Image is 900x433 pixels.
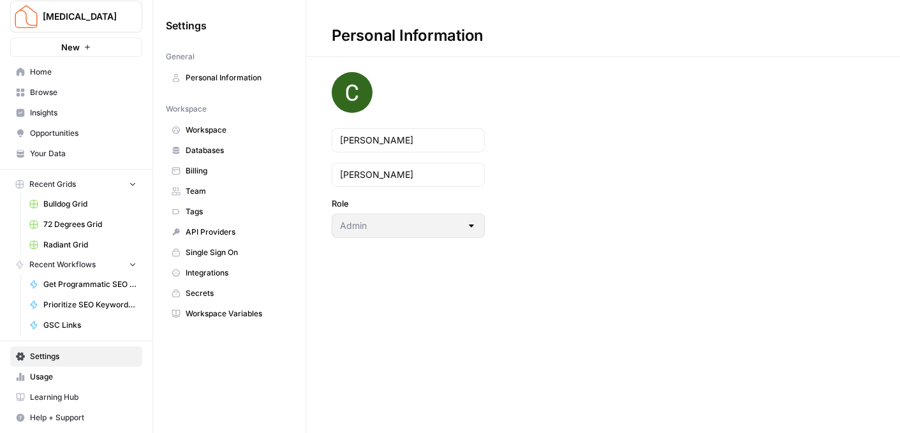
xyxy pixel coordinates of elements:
[186,72,287,84] span: Personal Information
[166,51,195,62] span: General
[10,367,142,387] a: Usage
[10,62,142,82] a: Home
[10,407,142,428] button: Help + Support
[186,124,287,136] span: Workspace
[30,148,136,159] span: Your Data
[332,197,485,210] label: Role
[10,175,142,194] button: Recent Grids
[186,226,287,238] span: API Providers
[10,38,142,57] button: New
[30,371,136,383] span: Usage
[186,165,287,177] span: Billing
[30,128,136,139] span: Opportunities
[10,103,142,123] a: Insights
[186,267,287,279] span: Integrations
[166,68,293,88] a: Personal Information
[166,222,293,242] a: API Providers
[332,72,373,113] img: avatar
[61,41,80,54] span: New
[10,123,142,143] a: Opportunities
[166,263,293,283] a: Integrations
[43,279,136,290] span: Get Programmatic SEO Strategy + Keywords
[166,161,293,181] a: Billing
[306,26,509,46] div: Personal Information
[186,247,287,258] span: Single Sign On
[43,219,136,230] span: 72 Degrees Grid
[186,186,287,197] span: Team
[15,5,38,28] img: T3 Logo
[186,206,287,217] span: Tags
[29,179,76,190] span: Recent Grids
[43,239,136,251] span: Radiant Grid
[166,283,293,304] a: Secrets
[186,288,287,299] span: Secrets
[186,308,287,319] span: Workspace Variables
[166,242,293,263] a: Single Sign On
[10,346,142,367] a: Settings
[43,319,136,331] span: GSC Links
[166,181,293,202] a: Team
[166,18,207,33] span: Settings
[10,1,142,33] button: Workspace: T3
[30,351,136,362] span: Settings
[30,412,136,423] span: Help + Support
[43,299,136,311] span: Prioritize SEO Keywords List
[29,259,96,270] span: Recent Workflows
[24,235,142,255] a: Radiant Grid
[166,103,207,115] span: Workspace
[10,255,142,274] button: Recent Workflows
[43,198,136,210] span: Bulldog Grid
[24,295,142,315] a: Prioritize SEO Keywords List
[166,120,293,140] a: Workspace
[166,202,293,222] a: Tags
[30,66,136,78] span: Home
[186,145,287,156] span: Databases
[30,107,136,119] span: Insights
[30,87,136,98] span: Browse
[24,274,142,295] a: Get Programmatic SEO Strategy + Keywords
[24,315,142,335] a: GSC Links
[10,143,142,164] a: Your Data
[30,392,136,403] span: Learning Hub
[24,194,142,214] a: Bulldog Grid
[43,10,120,23] span: [MEDICAL_DATA]
[166,140,293,161] a: Databases
[24,214,142,235] a: 72 Degrees Grid
[10,82,142,103] a: Browse
[166,304,293,324] a: Workspace Variables
[10,387,142,407] a: Learning Hub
